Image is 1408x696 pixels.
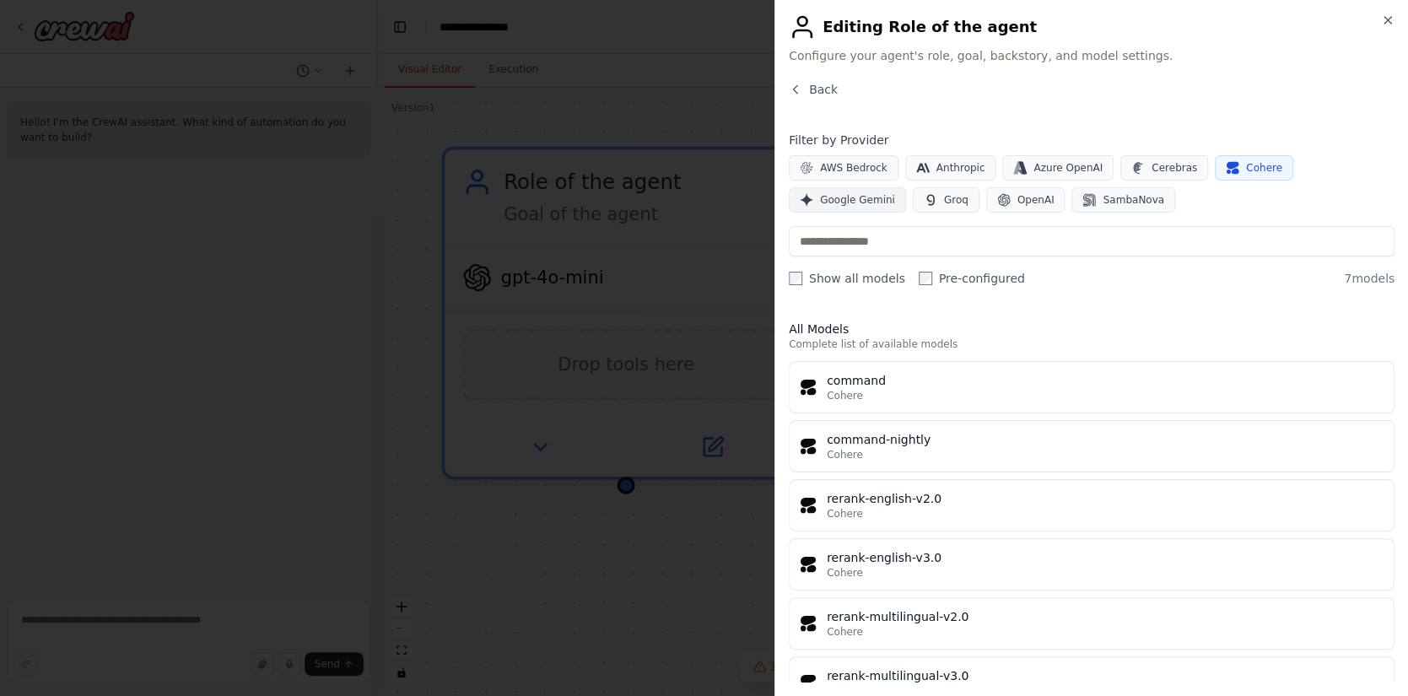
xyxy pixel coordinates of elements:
[789,337,1395,351] p: Complete list of available models
[1071,187,1174,213] button: SambaNova
[827,566,863,580] span: Cohere
[913,187,979,213] button: Groq
[827,431,1384,448] div: command-nightly
[789,47,1395,64] span: Configure your agent's role, goal, backstory, and model settings.
[944,193,968,207] span: Groq
[789,597,1395,650] button: rerank-multilingual-v2.0Cohere
[789,155,898,181] button: AWS Bedrock
[820,161,887,175] span: AWS Bedrock
[827,448,863,461] span: Cohere
[789,272,802,285] input: Show all models
[789,361,1395,413] button: commandCohere
[827,507,863,521] span: Cohere
[827,389,863,402] span: Cohere
[919,272,932,285] input: Pre-configured
[986,187,1065,213] button: OpenAI
[789,13,1395,40] h2: Editing Role of the agent
[789,132,1395,148] h4: Filter by Provider
[1152,161,1197,175] span: Cerebras
[1120,155,1208,181] button: Cerebras
[789,538,1395,591] button: rerank-english-v3.0Cohere
[1215,155,1293,181] button: Cohere
[936,161,985,175] span: Anthropic
[1002,155,1114,181] button: Azure OpenAI
[827,549,1384,566] div: rerank-english-v3.0
[1103,193,1163,207] span: SambaNova
[1033,161,1103,175] span: Azure OpenAI
[789,81,838,98] button: Back
[919,270,1025,287] label: Pre-configured
[789,479,1395,531] button: rerank-english-v2.0Cohere
[789,187,906,213] button: Google Gemini
[827,372,1384,389] div: command
[1344,270,1395,287] span: 7 models
[789,270,905,287] label: Show all models
[827,608,1384,625] div: rerank-multilingual-v2.0
[827,667,1384,684] div: rerank-multilingual-v3.0
[827,625,863,639] span: Cohere
[809,81,838,98] span: Back
[820,193,895,207] span: Google Gemini
[789,420,1395,472] button: command-nightlyCohere
[905,155,996,181] button: Anthropic
[1017,193,1055,207] span: OpenAI
[789,321,1395,337] h3: All Models
[827,490,1384,507] div: rerank-english-v2.0
[1246,161,1282,175] span: Cohere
